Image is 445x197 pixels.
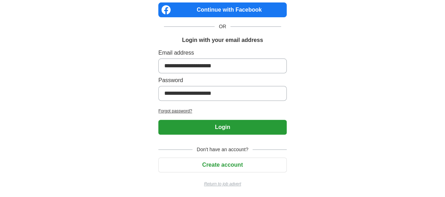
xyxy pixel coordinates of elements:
label: Password [158,76,287,85]
span: Don't have an account? [192,146,253,153]
a: Return to job advert [158,181,287,187]
button: Login [158,120,287,135]
a: Forgot password? [158,108,287,114]
span: OR [215,23,230,30]
label: Email address [158,49,287,57]
a: Create account [158,162,287,168]
h1: Login with your email address [182,36,263,44]
a: Continue with Facebook [158,2,287,17]
button: Create account [158,158,287,172]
